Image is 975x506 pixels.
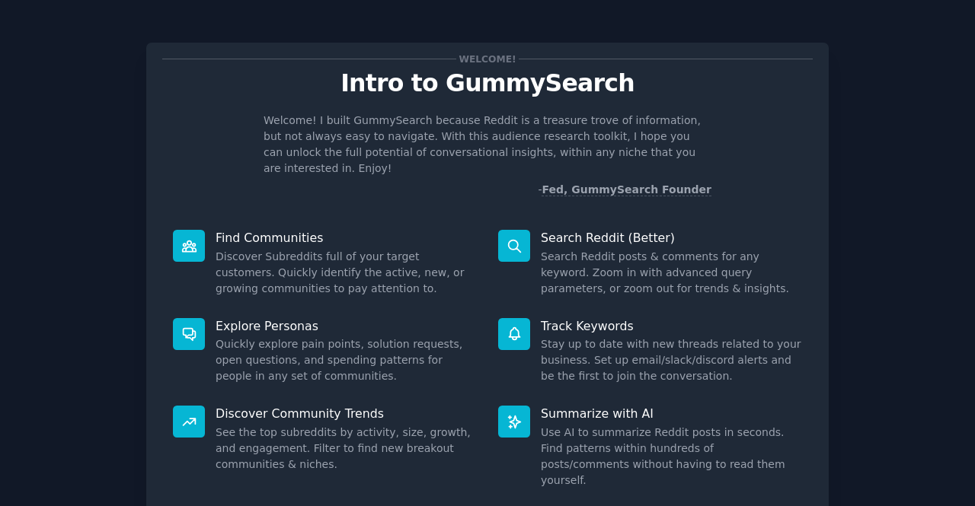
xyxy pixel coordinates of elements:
span: Welcome! [456,51,519,67]
p: Explore Personas [216,318,477,334]
p: Discover Community Trends [216,406,477,422]
dd: See the top subreddits by activity, size, growth, and engagement. Filter to find new breakout com... [216,425,477,473]
dd: Quickly explore pain points, solution requests, open questions, and spending patterns for people ... [216,336,477,384]
p: Intro to GummySearch [162,70,813,97]
p: Summarize with AI [541,406,802,422]
p: Find Communities [216,230,477,246]
p: Welcome! I built GummySearch because Reddit is a treasure trove of information, but not always ea... [264,113,711,177]
dd: Discover Subreddits full of your target customers. Quickly identify the active, new, or growing c... [216,249,477,297]
div: - [538,182,711,198]
dd: Stay up to date with new threads related to your business. Set up email/slack/discord alerts and ... [541,336,802,384]
a: Fed, GummySearch Founder [542,183,711,196]
dd: Use AI to summarize Reddit posts in seconds. Find patterns within hundreds of posts/comments with... [541,425,802,488]
p: Search Reddit (Better) [541,230,802,246]
p: Track Keywords [541,318,802,334]
dd: Search Reddit posts & comments for any keyword. Zoom in with advanced query parameters, or zoom o... [541,249,802,297]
